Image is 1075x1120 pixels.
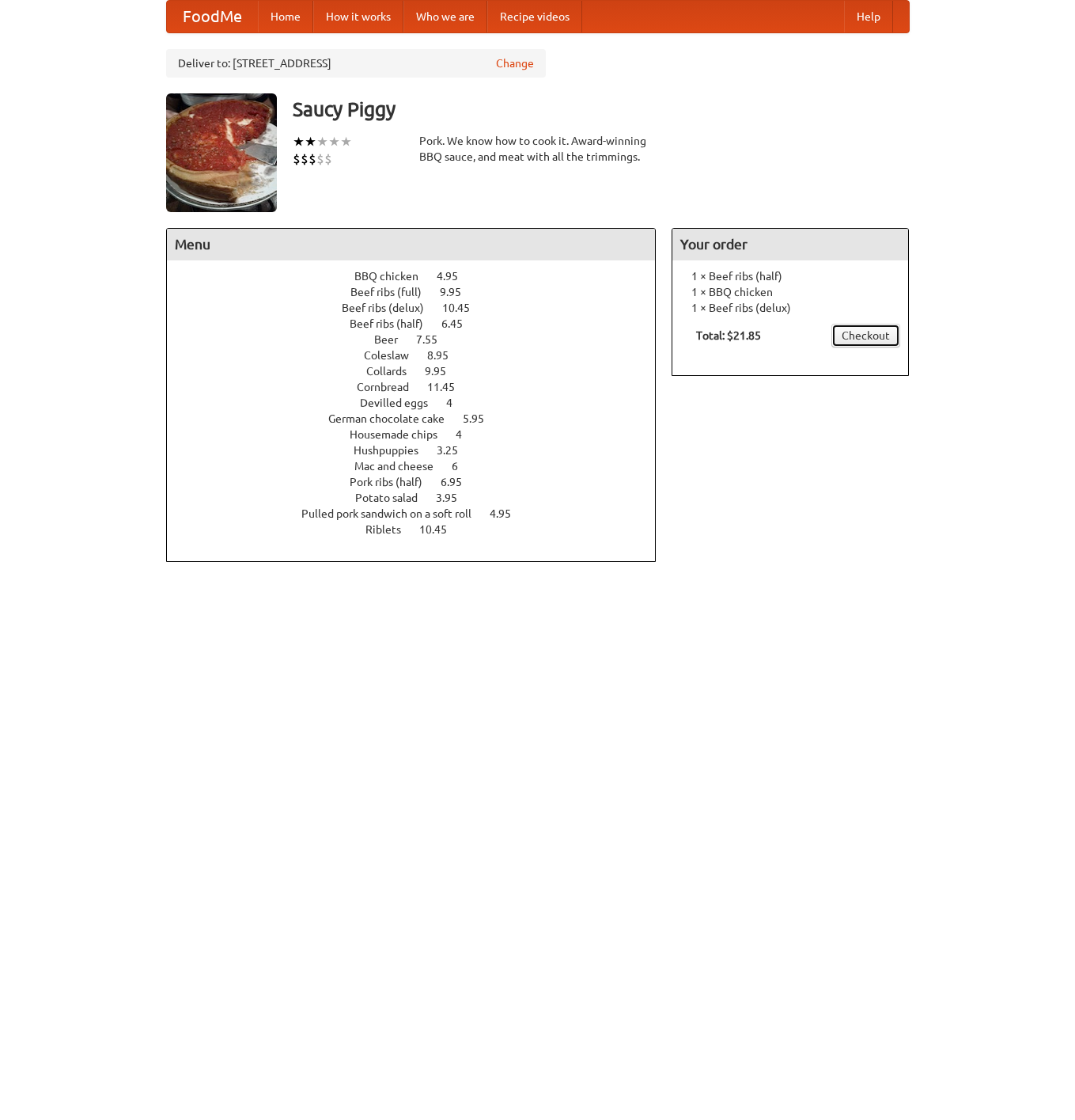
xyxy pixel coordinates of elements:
[357,381,425,393] span: Cornbread
[354,444,434,457] span: Hushpuppies
[350,286,490,298] a: Beef ribs (full) 9.95
[425,365,462,378] span: 9.95
[354,460,449,473] span: Mac and cheese
[365,523,417,536] span: Riblets
[452,460,474,473] span: 6
[456,428,478,441] span: 4
[305,133,316,150] li: ★
[301,507,540,520] a: Pulled pork sandwich on a soft roll 4.95
[442,302,486,314] span: 10.45
[427,349,464,362] span: 8.95
[441,317,479,330] span: 6.45
[354,270,487,283] a: BBQ chicken 4.95
[441,476,478,488] span: 6.95
[354,444,487,457] a: Hushpuppies 3.25
[328,133,340,150] li: ★
[324,150,332,168] li: $
[354,460,487,473] a: Mac and cheese 6
[293,93,910,125] h3: Saucy Piggy
[419,523,463,536] span: 10.45
[360,397,482,409] a: Devilled eggs 4
[355,492,486,504] a: Potato salad 3.95
[463,412,500,425] span: 5.95
[354,270,434,283] span: BBQ chicken
[342,302,499,314] a: Beef ribs (delux) 10.45
[487,1,582,32] a: Recipe videos
[328,412,460,425] span: German chocolate cake
[167,229,656,260] h4: Menu
[364,349,478,362] a: Coleslaw 8.95
[350,317,492,330] a: Beef ribs (half) 6.45
[364,349,425,362] span: Coleslaw
[258,1,313,32] a: Home
[416,333,453,346] span: 7.55
[436,492,473,504] span: 3.95
[366,365,422,378] span: Collards
[437,444,474,457] span: 3.25
[313,1,403,32] a: How it works
[366,365,475,378] a: Collards 9.95
[355,492,433,504] span: Potato salad
[365,523,476,536] a: Riblets 10.45
[342,302,440,314] span: Beef ribs (delux)
[680,284,900,300] li: 1 × BBQ chicken
[301,150,308,168] li: $
[350,317,439,330] span: Beef ribs (half)
[403,1,487,32] a: Who we are
[496,55,534,71] a: Change
[328,412,513,425] a: German chocolate cake 5.95
[166,93,277,212] img: angular.jpg
[696,329,761,342] b: Total: $21.85
[680,300,900,316] li: 1 × Beef ribs (delux)
[440,286,477,298] span: 9.95
[672,229,908,260] h4: Your order
[350,476,491,488] a: Pork ribs (half) 6.95
[427,381,471,393] span: 11.45
[166,49,546,78] div: Deliver to: [STREET_ADDRESS]
[301,507,487,520] span: Pulled pork sandwich on a soft roll
[350,428,491,441] a: Housemade chips 4
[316,133,328,150] li: ★
[360,397,444,409] span: Devilled eggs
[844,1,893,32] a: Help
[374,333,414,346] span: Beer
[419,133,657,165] div: Pork. We know how to cook it. Award-winning BBQ sauce, and meat with all the trimmings.
[308,150,316,168] li: $
[446,397,468,409] span: 4
[437,270,474,283] span: 4.95
[831,324,900,347] a: Checkout
[374,333,467,346] a: Beer 7.55
[680,268,900,284] li: 1 × Beef ribs (half)
[340,133,352,150] li: ★
[293,133,305,150] li: ★
[350,428,453,441] span: Housemade chips
[167,1,258,32] a: FoodMe
[490,507,527,520] span: 4.95
[316,150,324,168] li: $
[293,150,301,168] li: $
[357,381,484,393] a: Cornbread 11.45
[350,476,438,488] span: Pork ribs (half)
[350,286,437,298] span: Beef ribs (full)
